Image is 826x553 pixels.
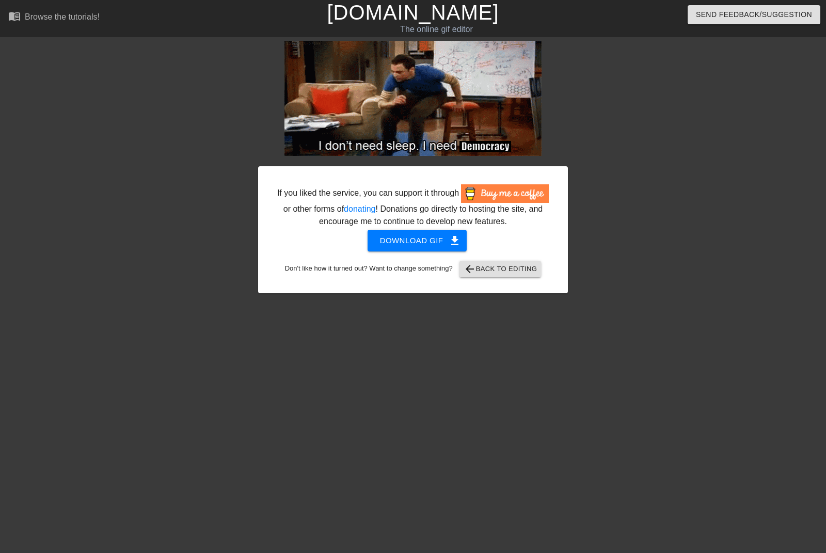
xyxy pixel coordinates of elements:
[344,204,375,213] a: donating
[274,261,552,277] div: Don't like how it turned out? Want to change something?
[459,261,542,277] button: Back to Editing
[280,23,592,36] div: The online gif editor
[449,234,461,247] span: get_app
[688,5,820,24] button: Send Feedback/Suggestion
[284,41,542,156] img: iNBx45Mo.gif
[696,8,812,21] span: Send Feedback/Suggestion
[276,184,550,228] div: If you liked the service, you can support it through or other forms of ! Donations go directly to...
[368,230,467,251] button: Download gif
[464,263,537,275] span: Back to Editing
[8,10,100,26] a: Browse the tutorials!
[8,10,21,22] span: menu_book
[461,184,549,203] img: Buy Me A Coffee
[464,263,476,275] span: arrow_back
[25,12,100,21] div: Browse the tutorials!
[327,1,499,24] a: [DOMAIN_NAME]
[380,234,455,247] span: Download gif
[359,235,467,244] a: Download gif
